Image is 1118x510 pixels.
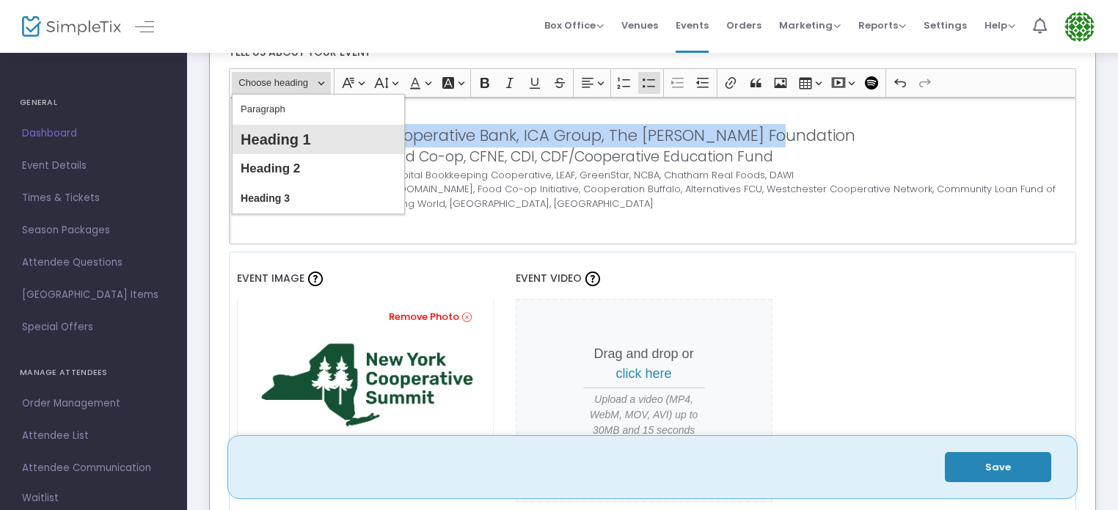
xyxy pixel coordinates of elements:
span: Orders [726,7,761,44]
div: Rich Text Editor, main [229,98,1077,244]
span: Settings [924,7,967,44]
span: Help [984,18,1015,32]
span: click here [616,366,672,381]
button: Choose heading [232,72,331,95]
a: Remove Photo [371,306,486,329]
span: Upload a video (MP4, WebM, MOV, AVI) up to 30MB and 15 seconds long. [583,392,705,453]
span: $250: [PERSON_NAME] Mutual, [DOMAIN_NAME], Food Co-op Initiative, Cooperation Buffalo, Alternativ... [254,182,1056,211]
div: Editor toolbar [229,68,1077,98]
img: green-on-whitesquare1024.png [237,299,494,460]
span: Heading 3 [241,188,290,209]
span: $500: Genesee Co-op FCU, Capital Bookkeeping Cooperative, LEAF, GreenStar, NCBA, Chatham Real Foo... [254,168,794,182]
span: Times & Tickets [22,189,165,208]
span: Paragraph [241,99,285,120]
span: Event Video [516,271,582,285]
span: Attendee Questions [22,253,165,272]
span: Special Offers [22,318,165,337]
button: Save [945,452,1051,482]
span: Heading 1 [241,129,311,150]
span: [GEOGRAPHIC_DATA] Items [22,285,165,305]
button: Heading 1 [233,125,404,154]
button: Heading 2 [233,154,404,183]
span: Season Packages [22,221,165,240]
img: question-mark [585,272,600,286]
span: $1,000: Electric City Food Co-op, CFNE, CDI, CDF/Cooperative Education Fund [254,147,773,167]
button: Paragraph [233,95,404,124]
button: Heading 3 [233,184,404,214]
span: Venues [621,7,658,44]
span: Reports [858,18,906,32]
span: Event Image [237,271,304,285]
label: Tell us about your event [222,38,1084,68]
span: Waitlist [22,491,59,506]
p: Drag and drop or [583,344,705,384]
span: Box Office [544,18,604,32]
span: Attendee Communication [22,459,165,478]
span: Choose heading [238,74,315,92]
span: Event Details [22,156,165,175]
span: $2,000: National Cooperative Bank, ICA Group, The [PERSON_NAME] Foundation [254,125,855,146]
span: Attendee List [22,426,165,445]
h4: SPONSORS [235,102,1070,119]
span: Marketing [779,18,841,32]
span: Dashboard [22,124,165,143]
h4: MANAGE ATTENDEES [20,358,167,387]
h4: GENERAL [20,88,167,117]
span: Heading 2 [241,159,300,180]
img: question-mark [308,272,323,286]
span: Events [676,7,709,44]
span: Order Management [22,394,165,413]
